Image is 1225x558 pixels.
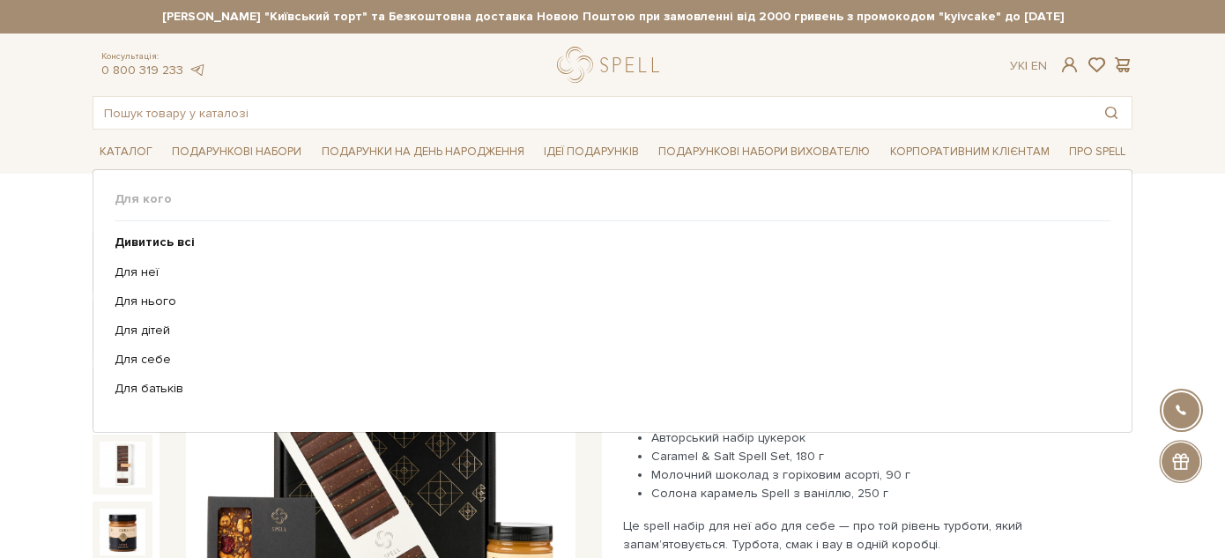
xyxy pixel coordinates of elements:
[115,191,1110,207] span: Для кого
[101,63,183,78] a: 0 800 319 233
[100,509,145,554] img: Подарунок Карамельний клуб
[1091,97,1132,129] button: Пошук товару у каталозі
[115,323,1097,339] a: Для дітей
[651,428,1036,447] li: Авторський набір цукерок
[100,442,145,487] img: Подарунок Карамельний клуб
[1062,138,1132,166] a: Про Spell
[115,234,1097,250] a: Дивитись всі
[93,169,1132,432] div: Каталог
[93,97,1091,129] input: Пошук товару у каталозі
[115,234,195,249] b: Дивитись всі
[188,63,205,78] a: telegram
[315,138,531,166] a: Подарунки на День народження
[115,264,1097,280] a: Для неї
[651,137,877,167] a: Подарункові набори вихователю
[115,294,1097,309] a: Для нього
[101,51,205,63] span: Консультація:
[1010,58,1047,74] div: Ук
[651,465,1036,484] li: Молочний шоколад з горіховим асорті, 90 г
[93,138,160,166] a: Каталог
[623,517,1036,554] p: Це spell набір для неї або для себе — про той рівень турботи, який запам’ятовується. Турбота, сма...
[165,138,308,166] a: Подарункові набори
[557,47,667,83] a: logo
[1025,58,1028,73] span: |
[1031,58,1047,73] a: En
[651,484,1036,502] li: Солона карамель Spell з ваніллю, 250 г
[93,9,1133,25] strong: [PERSON_NAME] "Київський торт" та Безкоштовна доставка Новою Поштою при замовленні від 2000 гриве...
[537,138,646,166] a: Ідеї подарунків
[115,381,1097,397] a: Для батьків
[115,352,1097,368] a: Для себе
[883,137,1057,167] a: Корпоративним клієнтам
[651,447,1036,465] li: Caramel & Salt Spell Set, 180 г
